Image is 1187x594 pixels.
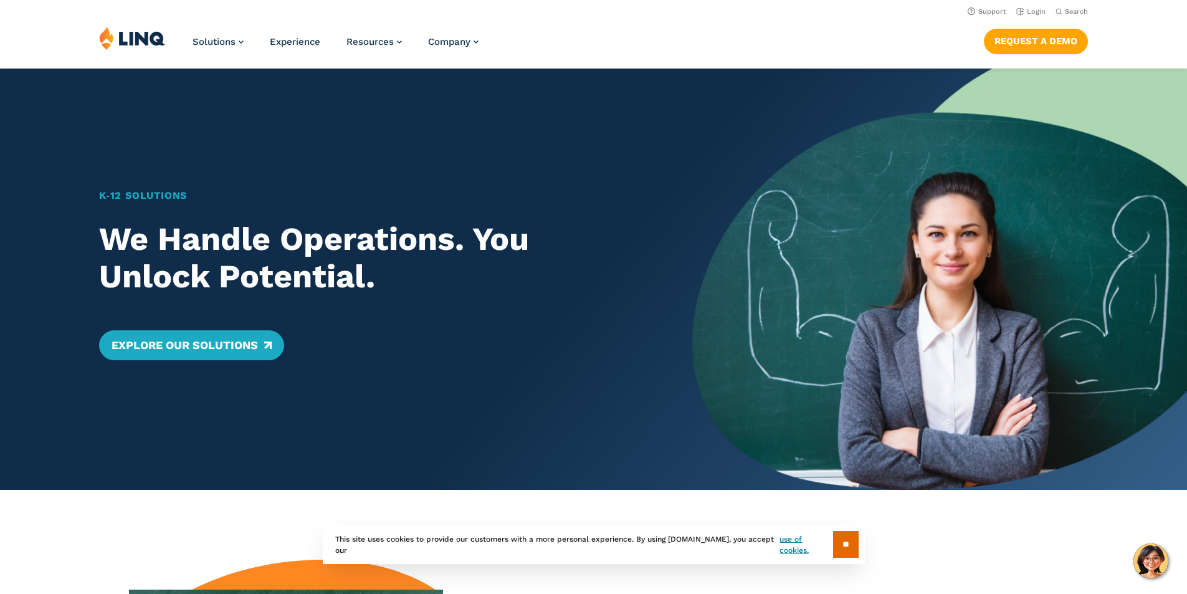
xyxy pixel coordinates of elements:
[346,36,402,47] a: Resources
[99,221,644,295] h2: We Handle Operations. You Unlock Potential.
[1133,544,1168,578] button: Hello, have a question? Let’s chat.
[984,29,1088,54] a: Request a Demo
[428,36,470,47] span: Company
[346,36,394,47] span: Resources
[193,36,244,47] a: Solutions
[1016,7,1046,16] a: Login
[428,36,479,47] a: Company
[99,330,284,360] a: Explore Our Solutions
[270,36,320,47] a: Experience
[99,188,644,203] h1: K‑12 Solutions
[779,534,832,556] a: use of cookies.
[1056,7,1088,16] button: Open Search Bar
[968,7,1006,16] a: Support
[984,26,1088,54] nav: Button Navigation
[99,26,165,50] img: LINQ | K‑12 Software
[193,26,479,67] nav: Primary Navigation
[323,525,865,564] div: This site uses cookies to provide our customers with a more personal experience. By using [DOMAIN...
[1065,7,1088,16] span: Search
[692,69,1187,490] img: Home Banner
[193,36,236,47] span: Solutions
